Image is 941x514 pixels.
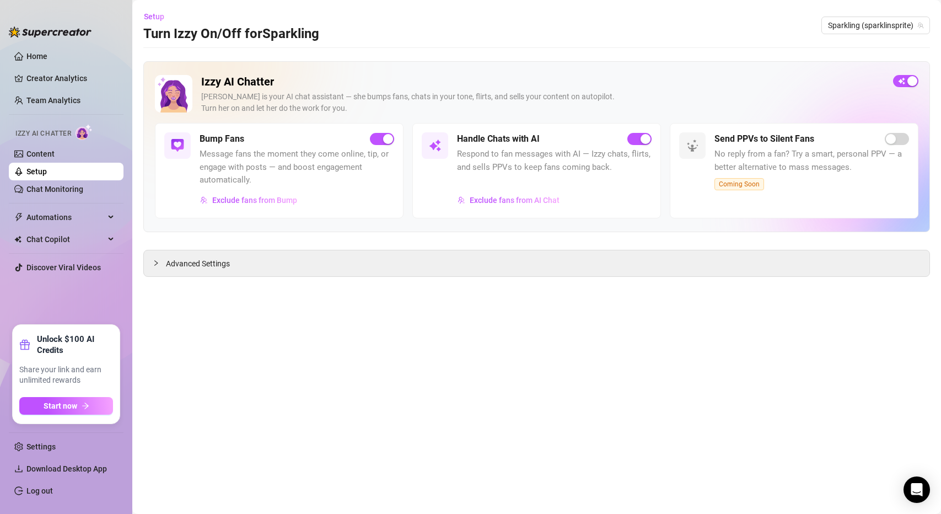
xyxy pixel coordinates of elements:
[82,402,89,410] span: arrow-right
[200,132,244,146] h5: Bump Fans
[458,196,465,204] img: svg%3e
[26,185,83,194] a: Chat Monitoring
[714,148,909,174] span: No reply from a fan? Try a smart, personal PPV — a better alternative to mass messages.
[714,132,814,146] h5: Send PPVs to Silent Fans
[470,196,560,205] span: Exclude fans from AI Chat
[201,75,884,89] h2: Izzy AI Chatter
[153,257,166,269] div: collapsed
[26,167,47,176] a: Setup
[714,178,764,190] span: Coming Soon
[26,69,115,87] a: Creator Analytics
[200,191,298,209] button: Exclude fans from Bump
[166,258,230,270] span: Advanced Settings
[14,235,21,243] img: Chat Copilot
[828,17,923,34] span: Sparkling (sparklinsprite)
[917,22,924,29] span: team
[19,397,113,415] button: Start nowarrow-right
[144,12,164,21] span: Setup
[155,75,192,113] img: Izzy AI Chatter
[153,260,159,266] span: collapsed
[26,442,56,451] a: Settings
[171,139,184,152] img: svg%3e
[686,139,699,152] img: svg%3e
[15,128,71,139] span: Izzy AI Chatter
[19,339,30,350] span: gift
[37,334,113,356] strong: Unlock $100 AI Credits
[9,26,92,38] img: logo-BBDzfeDw.svg
[200,196,208,204] img: svg%3e
[200,148,394,187] span: Message fans the moment they come online, tip, or engage with posts — and boost engagement automa...
[26,263,101,272] a: Discover Viral Videos
[457,132,540,146] h5: Handle Chats with AI
[14,464,23,473] span: download
[26,464,107,473] span: Download Desktop App
[428,139,442,152] img: svg%3e
[26,52,47,61] a: Home
[76,124,93,140] img: AI Chatter
[14,213,23,222] span: thunderbolt
[143,8,173,25] button: Setup
[26,231,105,248] span: Chat Copilot
[19,365,113,386] span: Share your link and earn unlimited rewards
[26,149,55,158] a: Content
[26,208,105,226] span: Automations
[212,196,297,205] span: Exclude fans from Bump
[143,25,319,43] h3: Turn Izzy On/Off for Sparkling
[44,401,77,410] span: Start now
[201,91,884,114] div: [PERSON_NAME] is your AI chat assistant — she bumps fans, chats in your tone, flirts, and sells y...
[904,476,930,503] div: Open Intercom Messenger
[26,486,53,495] a: Log out
[26,96,80,105] a: Team Analytics
[457,191,560,209] button: Exclude fans from AI Chat
[457,148,652,174] span: Respond to fan messages with AI — Izzy chats, flirts, and sells PPVs to keep fans coming back.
